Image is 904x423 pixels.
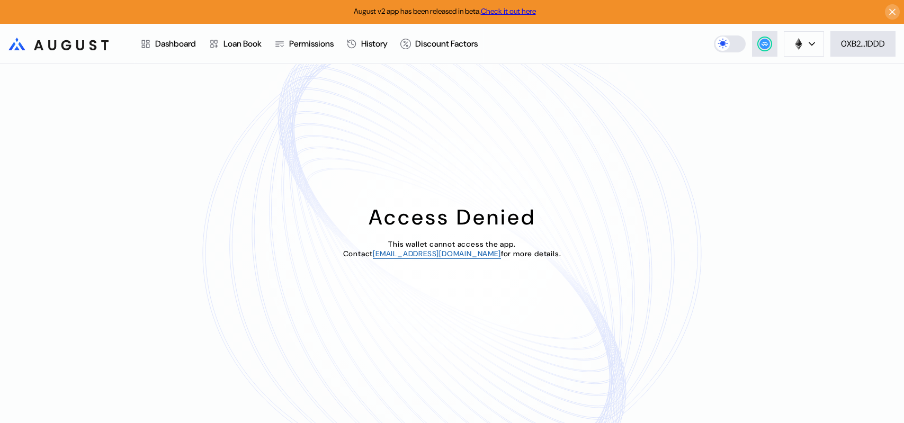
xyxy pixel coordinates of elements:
div: Loan Book [223,38,262,49]
span: August v2 app has been released in beta. [354,6,536,16]
a: Permissions [268,24,340,64]
div: Dashboard [155,38,196,49]
div: Permissions [289,38,334,49]
a: [EMAIL_ADDRESS][DOMAIN_NAME] [373,249,500,259]
div: Access Denied [369,203,536,231]
img: chain logo [793,38,804,50]
a: Loan Book [202,24,268,64]
a: History [340,24,394,64]
div: History [361,38,388,49]
span: This wallet cannot access the app. Contact for more details. [343,239,561,258]
button: 0XB2...1DDD [830,31,896,57]
a: Dashboard [134,24,202,64]
div: 0XB2...1DDD [841,38,885,49]
button: chain logo [784,31,824,57]
div: Discount Factors [415,38,478,49]
a: Check it out here [481,6,536,16]
a: Discount Factors [394,24,484,64]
